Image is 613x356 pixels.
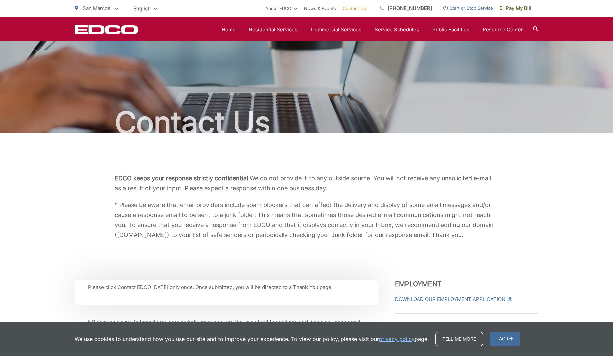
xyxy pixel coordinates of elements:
[395,295,511,303] a: Download Our Employment Application
[115,173,498,193] p: We do not provide it to any outside source. You will not receive any unsolicited e-mail as a resu...
[379,335,415,343] a: privacy policy
[265,4,297,12] a: About EDCO
[483,26,523,34] a: Resource Center
[83,5,110,11] span: San Marcos
[115,200,498,240] p: * Please be aware that email providers include spam blockers that can affect the delivery and dis...
[311,26,361,34] a: Commercial Services
[432,26,469,34] a: Public Facilities
[249,26,297,34] a: Residential Services
[435,332,483,346] a: Tell me more
[75,25,138,34] a: EDCD logo. Return to the homepage.
[500,4,531,12] span: Pay My Bill
[115,175,250,182] b: EDCO keeps your response strictly confidential.
[395,280,538,288] h3: Employment
[128,3,162,14] span: English
[75,335,429,343] p: We use cookies to understand how you use our site and to improve your experience. To view our pol...
[490,332,520,346] span: I agree
[88,283,365,291] p: Please click Contact EDCO [DATE] only once. Once submitted, you will be directed to a Thank You p...
[222,26,236,34] a: Home
[75,106,538,139] h1: Contact Us
[375,26,419,34] a: Service Schedules
[343,4,366,12] a: Contact Us
[304,4,336,12] a: News & Events
[395,313,538,331] h3: Pay-by-Phone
